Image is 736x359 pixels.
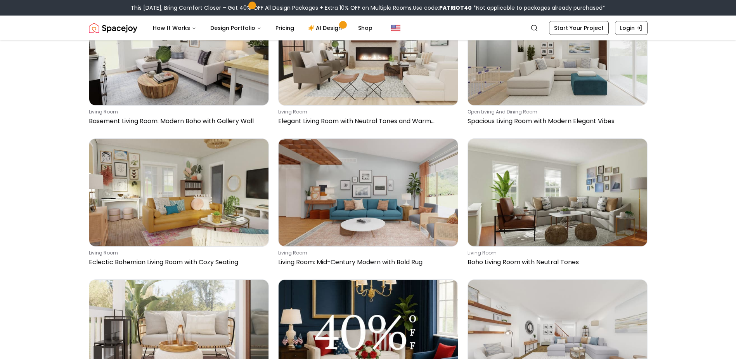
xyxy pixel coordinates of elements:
p: Elegant Living Room with Neutral Tones and Warm Textures [278,117,455,126]
p: Boho Living Room with Neutral Tones [468,258,644,267]
p: Eclectic Bohemian Living Room with Cozy Seating [89,258,266,267]
a: Boho Living Room with Neutral Tonesliving roomBoho Living Room with Neutral Tones [468,138,648,270]
span: Use code: [413,4,472,12]
p: Basement Living Room: Modern Boho with Gallery Wall [89,117,266,126]
img: Eclectic Bohemian Living Room with Cozy Seating [89,139,268,246]
img: Boho Living Room with Neutral Tones [468,139,647,246]
button: How It Works [147,20,203,36]
a: Shop [352,20,379,36]
nav: Main [147,20,379,36]
p: living room [468,250,644,256]
b: PATRIOT40 [439,4,472,12]
p: Spacious Living Room with Modern Elegant Vibes [468,117,644,126]
a: Pricing [269,20,300,36]
img: Spacejoy Logo [89,20,137,36]
a: Login [615,21,648,35]
p: open living and dining room [468,109,644,115]
span: *Not applicable to packages already purchased* [472,4,605,12]
p: living room [278,109,455,115]
p: living room [89,250,266,256]
p: living room [89,109,266,115]
a: Living Room: Mid-Century Modern with Bold Rugliving roomLiving Room: Mid-Century Modern with Bold... [278,138,458,270]
img: United States [391,23,400,33]
p: Living Room: Mid-Century Modern with Bold Rug [278,258,455,267]
a: Start Your Project [549,21,609,35]
a: Eclectic Bohemian Living Room with Cozy Seatingliving roomEclectic Bohemian Living Room with Cozy... [89,138,269,270]
img: Living Room: Mid-Century Modern with Bold Rug [279,139,458,246]
a: AI Design [302,20,350,36]
div: This [DATE], Bring Comfort Closer – Get 40% OFF All Design Packages + Extra 10% OFF on Multiple R... [131,4,605,12]
nav: Global [89,16,648,40]
p: living room [278,250,455,256]
a: Spacejoy [89,20,137,36]
button: Design Portfolio [204,20,268,36]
